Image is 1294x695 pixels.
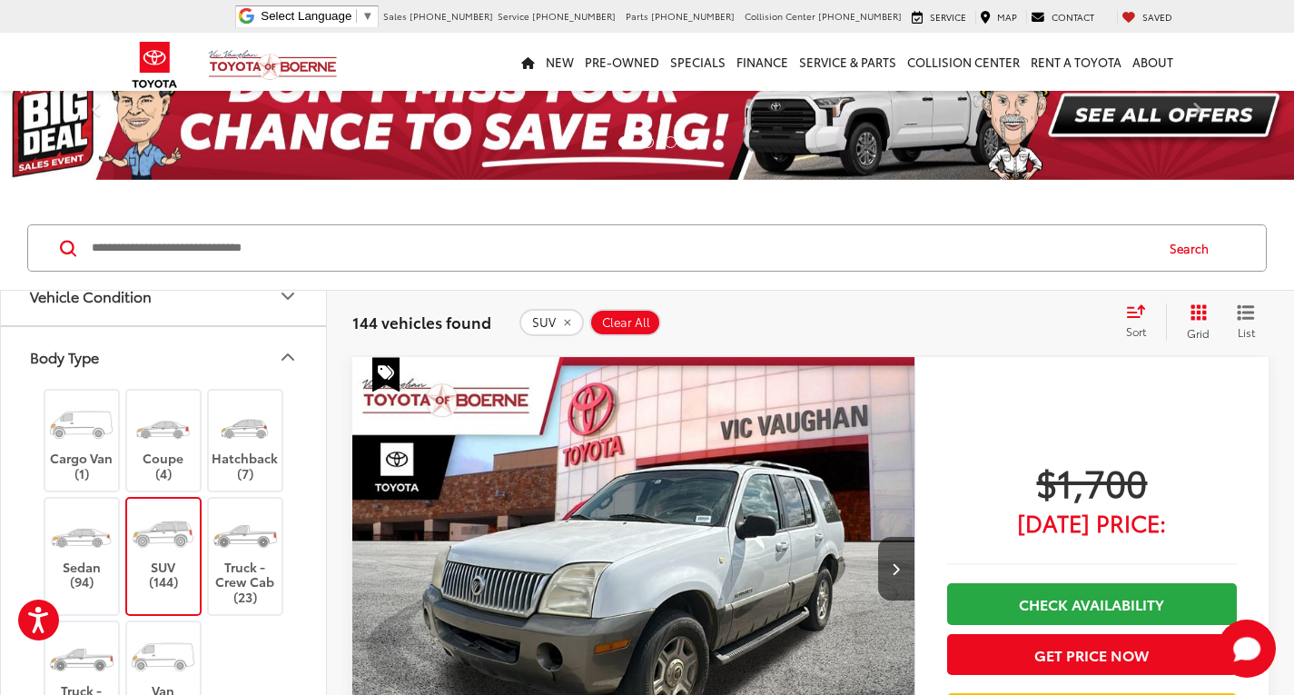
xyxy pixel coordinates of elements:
[361,9,373,23] span: ▼
[947,583,1237,624] a: Check Availability
[731,33,794,91] a: Finance
[90,226,1152,270] input: Search by Make, Model, or Keyword
[1152,225,1235,271] button: Search
[129,631,197,682] img: Van
[129,508,197,559] img: SUV
[410,9,493,23] span: [PHONE_NUMBER]
[602,315,650,330] span: Clear All
[1,327,328,386] button: Body TypeBody Type
[372,357,400,392] span: Special
[1127,33,1179,91] a: About
[127,400,201,482] label: Coupe (4)
[209,400,282,482] label: Hatchback (7)
[930,10,966,24] span: Service
[794,33,902,91] a: Service & Parts: Opens in a new tab
[209,508,282,605] label: Truck - Crew Cab (23)
[129,400,197,451] img: Coupe
[277,285,299,307] div: Vehicle Condition
[626,9,648,23] span: Parts
[1142,10,1172,24] span: Saved
[1223,303,1269,340] button: List View
[947,513,1237,531] span: [DATE] Price:
[907,10,971,25] a: Service
[745,9,815,23] span: Collision Center
[211,400,279,451] img: Hatchback
[532,315,556,330] span: SUV
[45,400,119,482] label: Cargo Van (1)
[47,631,115,682] img: Truck - Extended Cab
[1117,10,1177,25] a: My Saved Vehicles
[383,9,407,23] span: Sales
[651,9,735,23] span: [PHONE_NUMBER]
[878,537,914,601] button: Next image
[665,33,731,91] a: Specials
[1187,325,1210,341] span: Grid
[498,9,529,23] span: Service
[1,266,328,325] button: Vehicle ConditionVehicle Condition
[47,508,115,559] img: Sedan
[356,9,357,23] span: ​
[1126,323,1146,339] span: Sort
[352,311,491,333] span: 144 vehicles found
[540,33,579,91] a: New
[532,9,616,23] span: [PHONE_NUMBER]
[1166,303,1223,340] button: Grid View
[277,346,299,368] div: Body Type
[261,9,351,23] span: Select Language
[121,35,189,94] img: Toyota
[1052,10,1094,24] span: Contact
[589,309,661,336] button: Clear All
[818,9,902,23] span: [PHONE_NUMBER]
[997,10,1017,24] span: Map
[208,49,338,81] img: Vic Vaughan Toyota of Boerne
[30,287,152,304] div: Vehicle Condition
[1026,10,1099,25] a: Contact
[1025,33,1127,91] a: Rent a Toyota
[1218,620,1276,678] svg: Start Chat
[519,309,584,336] button: remove SUV
[261,9,373,23] a: Select Language​
[1237,324,1255,340] span: List
[516,33,540,91] a: Home
[1117,303,1166,340] button: Select sort value
[127,508,201,590] label: SUV (144)
[30,348,99,365] div: Body Type
[947,634,1237,675] button: Get Price Now
[947,459,1237,504] span: $1,700
[1218,620,1276,678] button: Toggle Chat Window
[902,33,1025,91] a: Collision Center
[975,10,1022,25] a: Map
[579,33,665,91] a: Pre-Owned
[45,508,119,590] label: Sedan (94)
[211,508,279,559] img: Truck - Crew Cab
[47,400,115,451] img: Cargo Van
